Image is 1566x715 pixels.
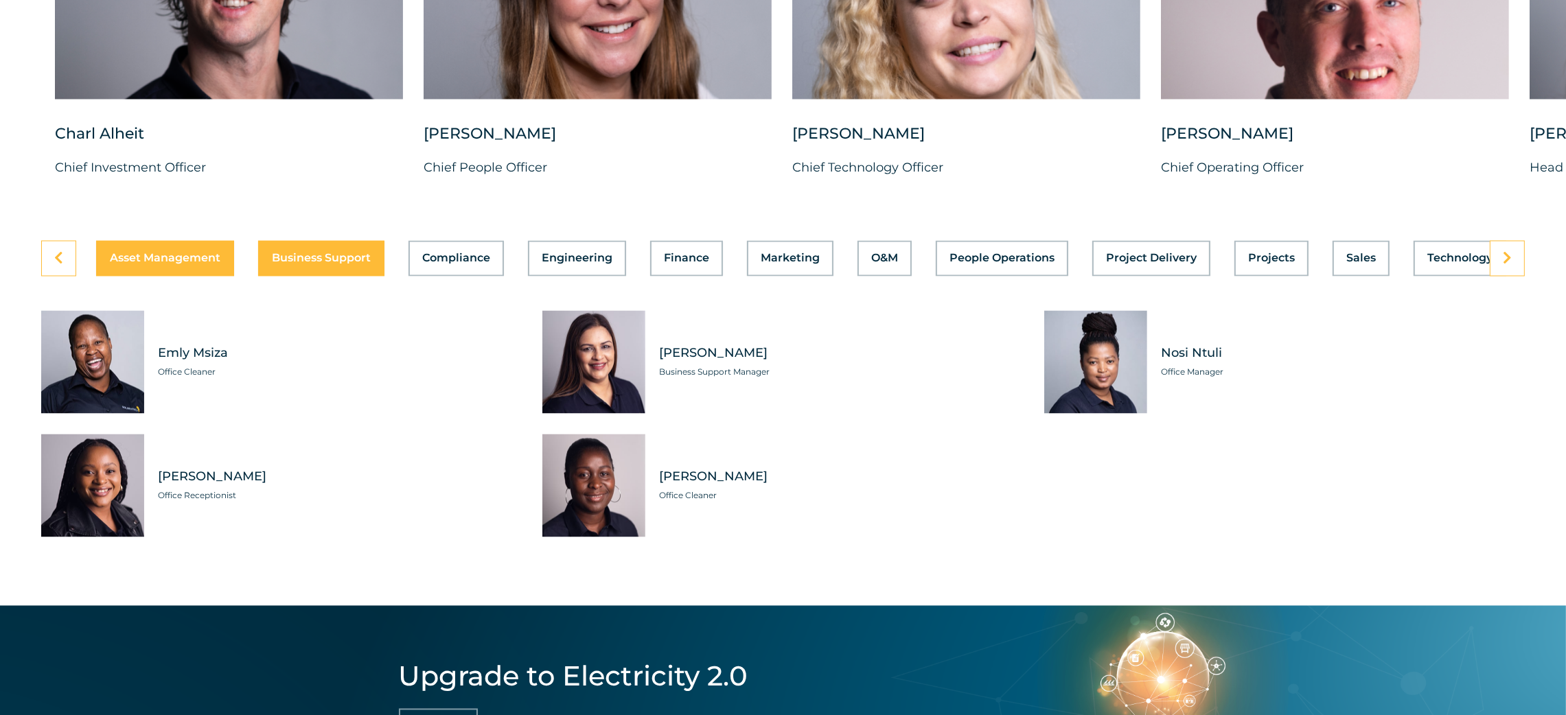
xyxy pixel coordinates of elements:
span: Business Support [272,253,371,264]
span: Project Delivery [1106,253,1197,264]
p: Chief Operating Officer [1161,158,1509,178]
span: Office Manager [1161,366,1525,379]
span: Sales [1346,253,1376,264]
span: People Operations [949,253,1055,264]
span: Projects [1248,253,1295,264]
p: Chief People Officer [424,158,772,178]
span: O&M [871,253,898,264]
div: Tabs. Open items with Enter or Space, close with Escape and navigate using the Arrow keys. [41,241,1525,537]
span: [PERSON_NAME] [659,469,1023,486]
p: Chief Technology Officer [792,158,1140,178]
span: Business Support Manager [659,366,1023,379]
span: Marketing [761,253,820,264]
div: [PERSON_NAME] [424,124,772,158]
h4: Upgrade to Electricity 2.0 [399,661,748,692]
span: Asset Management [110,253,220,264]
div: [PERSON_NAME] [792,124,1140,158]
span: Office Cleaner [158,366,522,379]
span: [PERSON_NAME] [158,469,522,486]
span: Office Receptionist [158,489,522,503]
div: [PERSON_NAME] [1161,124,1509,158]
span: Office Cleaner [659,489,1023,503]
span: Nosi Ntuli [1161,345,1525,362]
span: [PERSON_NAME] [659,345,1023,362]
p: Chief Investment Officer [55,158,403,178]
div: Charl Alheit [55,124,403,158]
span: Finance [664,253,709,264]
span: Technology [1427,253,1493,264]
span: Emly Msiza [158,345,522,362]
span: Engineering [542,253,612,264]
span: Compliance [422,253,490,264]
